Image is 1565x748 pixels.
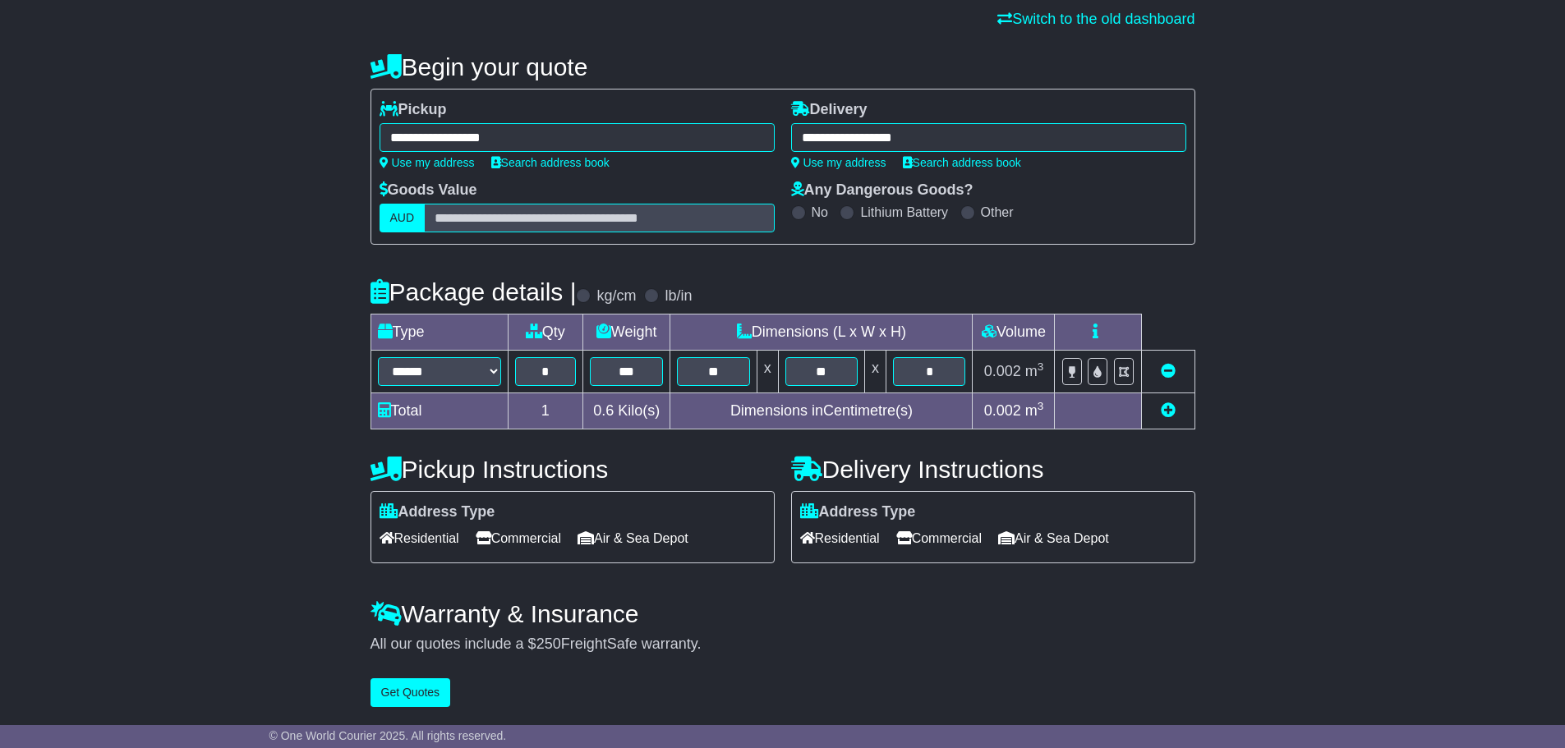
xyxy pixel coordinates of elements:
h4: Begin your quote [371,53,1195,80]
span: Residential [380,525,459,551]
h4: Delivery Instructions [791,456,1195,483]
h4: Warranty & Insurance [371,600,1195,627]
a: Search address book [491,156,610,169]
label: Delivery [791,101,868,119]
span: © One World Courier 2025. All rights reserved. [269,729,507,742]
sup: 3 [1038,360,1044,373]
td: x [865,351,886,393]
label: Lithium Battery [860,204,948,220]
sup: 3 [1038,400,1044,412]
span: 0.002 [984,363,1021,379]
h4: Package details | [371,278,577,305]
span: Commercial [896,525,982,551]
span: m [1025,363,1044,379]
td: Kilo(s) [583,393,670,429]
label: kg/cm [596,287,636,305]
h4: Pickup Instructions [371,456,775,483]
label: No [812,204,828,220]
a: Use my address [380,156,475,169]
td: 1 [508,393,583,429]
label: AUD [380,204,426,232]
td: Dimensions in Centimetre(s) [670,393,973,429]
a: Search address book [903,156,1021,169]
span: Air & Sea Depot [578,525,688,551]
button: Get Quotes [371,678,451,707]
a: Switch to the old dashboard [997,11,1194,27]
label: Address Type [380,503,495,521]
td: Total [371,393,508,429]
td: Weight [583,314,670,351]
span: 0.6 [593,402,614,419]
a: Use my address [791,156,886,169]
td: x [757,351,778,393]
span: 0.002 [984,402,1021,419]
td: Dimensions (L x W x H) [670,314,973,351]
label: Any Dangerous Goods? [791,181,974,200]
label: lb/in [665,287,692,305]
span: m [1025,402,1044,419]
td: Type [371,314,508,351]
span: Residential [800,525,880,551]
label: Pickup [380,101,447,119]
span: Commercial [476,525,561,551]
span: Air & Sea Depot [998,525,1109,551]
a: Add new item [1161,402,1176,419]
div: All our quotes include a $ FreightSafe warranty. [371,636,1195,654]
td: Qty [508,314,583,351]
td: Volume [973,314,1055,351]
label: Address Type [800,503,916,521]
label: Other [981,204,1014,220]
span: 250 [536,636,561,652]
a: Remove this item [1161,363,1176,379]
label: Goods Value [380,181,477,200]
